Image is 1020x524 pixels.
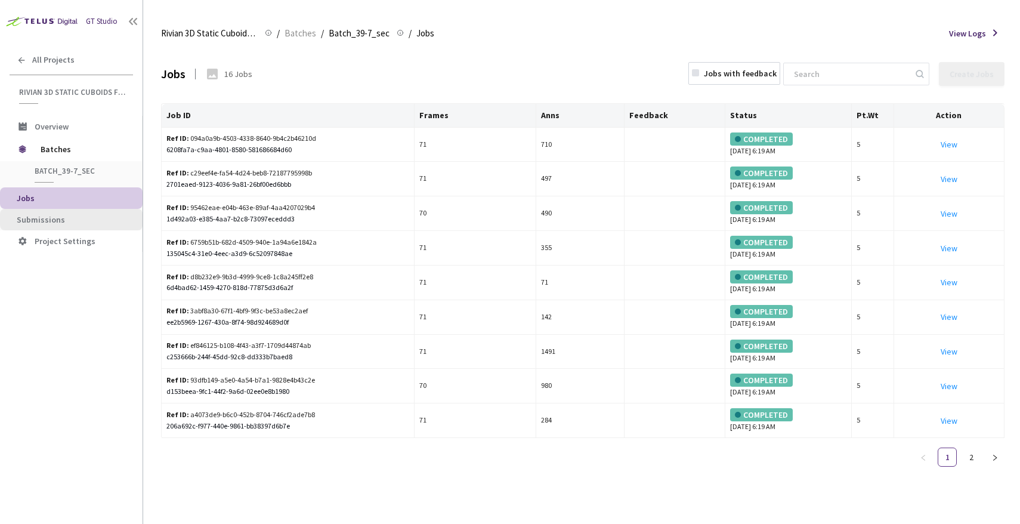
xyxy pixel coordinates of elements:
[166,386,409,397] div: d153beea-9fc1-44f2-9a6d-02ee0e8b1980
[166,237,319,248] div: 6759b51b-682d-4509-940e-1a94a6e1842a
[920,454,927,461] span: left
[416,26,434,41] span: Jobs
[730,132,793,146] div: COMPLETED
[166,340,319,352] div: ef846125-b108-4f43-a3f7-1709d44874ab
[730,408,846,433] div: [DATE] 6:19 AM
[536,335,625,369] td: 1491
[730,167,793,180] div: COMPLETED
[536,128,625,162] td: 710
[852,300,894,335] td: 5
[536,369,625,403] td: 980
[32,55,75,65] span: All Projects
[409,26,412,41] li: /
[17,193,35,204] span: Jobs
[938,448,957,467] li: 1
[852,128,894,162] td: 5
[161,26,258,41] span: Rivian 3D Static Cuboids fixed[2024-25]
[86,16,118,27] div: GT Studio
[962,448,980,466] a: 2
[852,403,894,438] td: 5
[730,236,846,260] div: [DATE] 6:19 AM
[536,104,625,128] th: Anns
[166,306,319,317] div: 3abf8a30-67f1-4bf9-9f3c-be53a8ec2aef
[941,277,957,288] a: View
[730,270,793,283] div: COMPLETED
[35,236,95,246] span: Project Settings
[277,26,280,41] li: /
[166,144,409,156] div: 6208fa7a-c9aa-4801-8580-581686684d60
[730,374,846,398] div: [DATE] 6:19 AM
[19,87,126,97] span: Rivian 3D Static Cuboids fixed[2024-25]
[536,162,625,196] td: 497
[415,300,536,335] td: 71
[949,27,986,40] span: View Logs
[415,369,536,403] td: 70
[852,335,894,369] td: 5
[282,26,319,39] a: Batches
[730,270,846,295] div: [DATE] 6:19 AM
[730,340,846,364] div: [DATE] 6:19 AM
[166,238,189,246] b: Ref ID:
[166,168,319,179] div: c29eef4e-fa54-4d24-beb8-72187795998b
[166,272,189,281] b: Ref ID:
[625,104,726,128] th: Feedback
[914,448,933,467] button: left
[536,300,625,335] td: 142
[938,448,956,466] a: 1
[35,121,69,132] span: Overview
[950,69,994,79] div: Create Jobs
[415,335,536,369] td: 71
[35,166,123,176] span: Batch_39-7_sec
[730,305,793,318] div: COMPLETED
[166,341,189,350] b: Ref ID:
[730,167,846,191] div: [DATE] 6:19 AM
[941,346,957,357] a: View
[730,305,846,329] div: [DATE] 6:19 AM
[166,410,189,419] b: Ref ID:
[852,196,894,231] td: 5
[985,448,1004,467] button: right
[224,67,252,81] div: 16 Jobs
[852,231,894,266] td: 5
[166,317,409,328] div: ee2b5969-1267-430a-8f74-98d924689d0f
[704,67,777,80] div: Jobs with feedback
[962,448,981,467] li: 2
[941,174,957,184] a: View
[730,132,846,157] div: [DATE] 6:19 AM
[536,403,625,438] td: 284
[894,104,1004,128] th: Action
[166,202,319,214] div: 95462eae-e04b-463e-89af-4aa4207029b4
[730,340,793,353] div: COMPLETED
[787,63,914,85] input: Search
[415,266,536,300] td: 71
[166,375,319,386] div: 93dfb149-a5e0-4a54-b7a1-9828e4b43c2e
[730,201,846,226] div: [DATE] 6:19 AM
[329,26,390,41] span: Batch_39-7_sec
[852,266,894,300] td: 5
[941,208,957,219] a: View
[166,203,189,212] b: Ref ID:
[415,196,536,231] td: 70
[991,454,999,461] span: right
[17,214,65,225] span: Submissions
[415,162,536,196] td: 71
[730,201,793,214] div: COMPLETED
[166,306,189,315] b: Ref ID:
[166,282,409,294] div: 6d4bad62-1459-4270-818d-77875d3d6a2f
[725,104,852,128] th: Status
[166,421,409,432] div: 206a692c-f977-440e-9861-bb38397d6b7e
[536,231,625,266] td: 355
[985,448,1004,467] li: Next Page
[321,26,324,41] li: /
[852,104,894,128] th: Pt.Wt
[730,236,793,249] div: COMPLETED
[852,369,894,403] td: 5
[914,448,933,467] li: Previous Page
[162,104,415,128] th: Job ID
[415,403,536,438] td: 71
[941,139,957,150] a: View
[285,26,316,41] span: Batches
[941,312,957,322] a: View
[166,272,319,283] div: d8b232e9-9b3d-4999-9ce8-1c8a245ff2e8
[166,168,189,177] b: Ref ID:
